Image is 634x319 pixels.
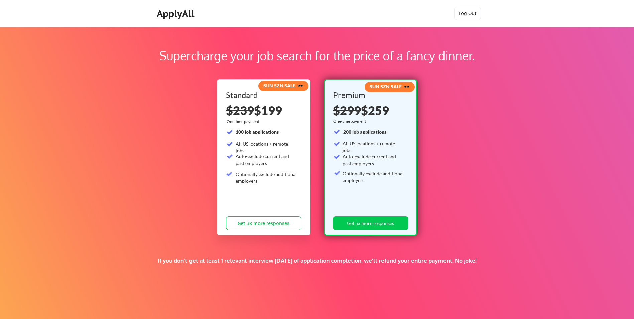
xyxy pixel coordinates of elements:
[333,91,406,99] div: Premium
[454,7,481,20] button: Log Out
[333,216,408,230] button: Get 5x more responses
[226,216,301,230] button: Get 3x more responses
[236,153,297,166] div: Auto-exclude current and past employers
[370,84,409,89] strong: SUN SZN SALE 🕶️
[263,83,303,88] strong: SUN SZN SALE 🕶️
[226,104,301,116] div: $199
[236,129,279,135] strong: 100 job applications
[343,129,386,135] strong: 200 job applications
[333,103,361,118] s: $299
[236,141,297,154] div: All US locations + remote jobs
[343,140,404,153] div: All US locations + remote jobs
[157,8,196,19] div: ApplyAll
[236,171,297,184] div: Optionally exclude additional employers
[227,119,261,124] div: One-time payment
[226,103,254,118] s: $239
[343,170,404,183] div: Optionally exclude additional employers
[333,104,406,116] div: $259
[343,153,404,167] div: Auto-exclude current and past employers
[333,119,368,124] div: One-time payment
[43,46,591,65] div: Supercharge your job search for the price of a fancy dinner.
[226,91,299,99] div: Standard
[116,257,518,264] div: If you don't get at least 1 relevant interview [DATE] of application completion, we'll refund you...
